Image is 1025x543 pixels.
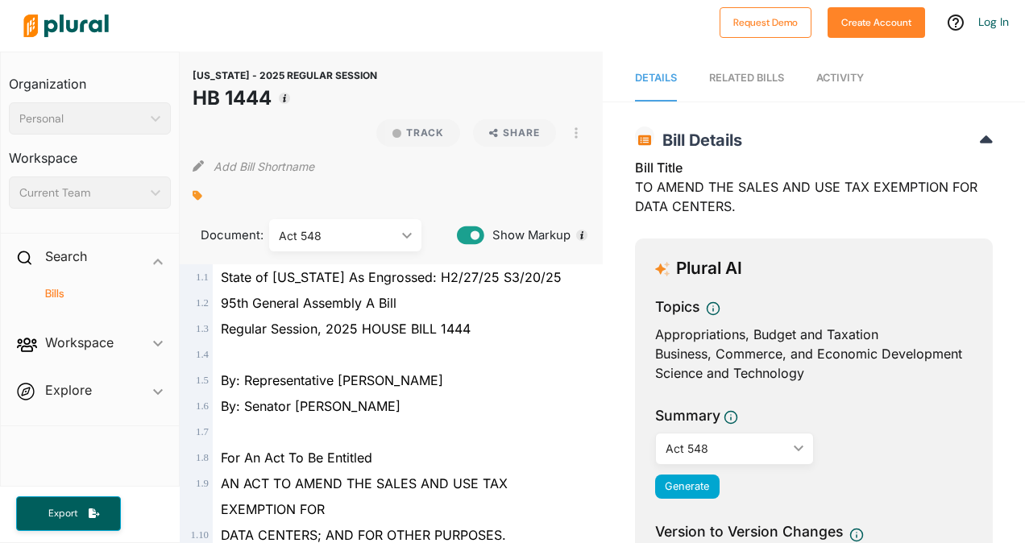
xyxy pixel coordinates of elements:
h1: HB 1444 [193,84,377,113]
span: 1 . 7 [196,426,209,437]
span: Show Markup [484,226,571,244]
span: 1 . 10 [191,529,209,541]
a: Create Account [828,13,925,30]
span: Version to Version Changes [655,521,843,542]
span: DATA CENTERS; AND FOR OTHER PURPOSES. [221,527,506,543]
a: Log In [978,15,1009,29]
span: 1 . 2 [196,297,209,309]
div: TO AMEND THE SALES AND USE TAX EXEMPTION FOR DATA CENTERS. [635,158,993,226]
a: Request Demo [720,13,811,30]
button: Track [376,119,460,147]
span: Document: [193,226,249,244]
span: Export [37,507,89,520]
span: State of [US_STATE] As Engrossed: H2/27/25 S3/20/25 [221,269,562,285]
span: 95th General Assembly A Bill [221,295,396,311]
a: Bills [25,286,163,301]
span: [US_STATE] - 2025 REGULAR SESSION [193,69,377,81]
span: 1 . 5 [196,375,209,386]
div: Science and Technology [655,363,973,383]
button: Request Demo [720,7,811,38]
span: 1 . 3 [196,323,209,334]
span: Activity [816,72,864,84]
span: Details [635,72,677,84]
button: Generate [655,475,720,499]
h3: Bill Title [635,158,993,177]
span: Regular Session, 2025 HOUSE BILL 1444 [221,321,471,337]
h3: Organization [9,60,171,96]
span: For An Act To Be Entitled [221,450,372,466]
button: Add Bill Shortname [214,153,314,179]
div: Add tags [193,184,202,208]
span: By: Senator [PERSON_NAME] [221,398,400,414]
div: Personal [19,110,144,127]
div: RELATED BILLS [709,70,784,85]
div: Act 548 [666,440,787,457]
span: 1 . 4 [196,349,209,360]
span: 1 . 1 [196,271,209,283]
div: Current Team [19,184,144,201]
div: Appropriations, Budget and Taxation [655,325,973,344]
h3: Summary [655,405,720,426]
button: Create Account [828,7,925,38]
a: Activity [816,56,864,102]
a: RELATED BILLS [709,56,784,102]
h3: Plural AI [676,259,742,279]
div: Tooltip anchor [277,91,292,106]
span: Generate [665,480,709,492]
div: Tooltip anchor [575,228,589,242]
span: By: Representative [PERSON_NAME] [221,372,443,388]
a: Details [635,56,677,102]
button: Export [16,496,121,531]
span: 1 . 8 [196,452,209,463]
h2: Search [45,247,87,265]
span: Bill Details [654,131,742,150]
span: AN ACT TO AMEND THE SALES AND USE TAX EXEMPTION FOR [221,475,508,517]
h3: Workspace [9,135,171,170]
div: Business, Commerce, and Economic Development [655,344,973,363]
span: 1 . 6 [196,400,209,412]
button: Share [467,119,562,147]
div: Act 548 [279,227,396,244]
span: 1 . 9 [196,478,209,489]
h3: Topics [655,296,699,317]
button: Share [473,119,556,147]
